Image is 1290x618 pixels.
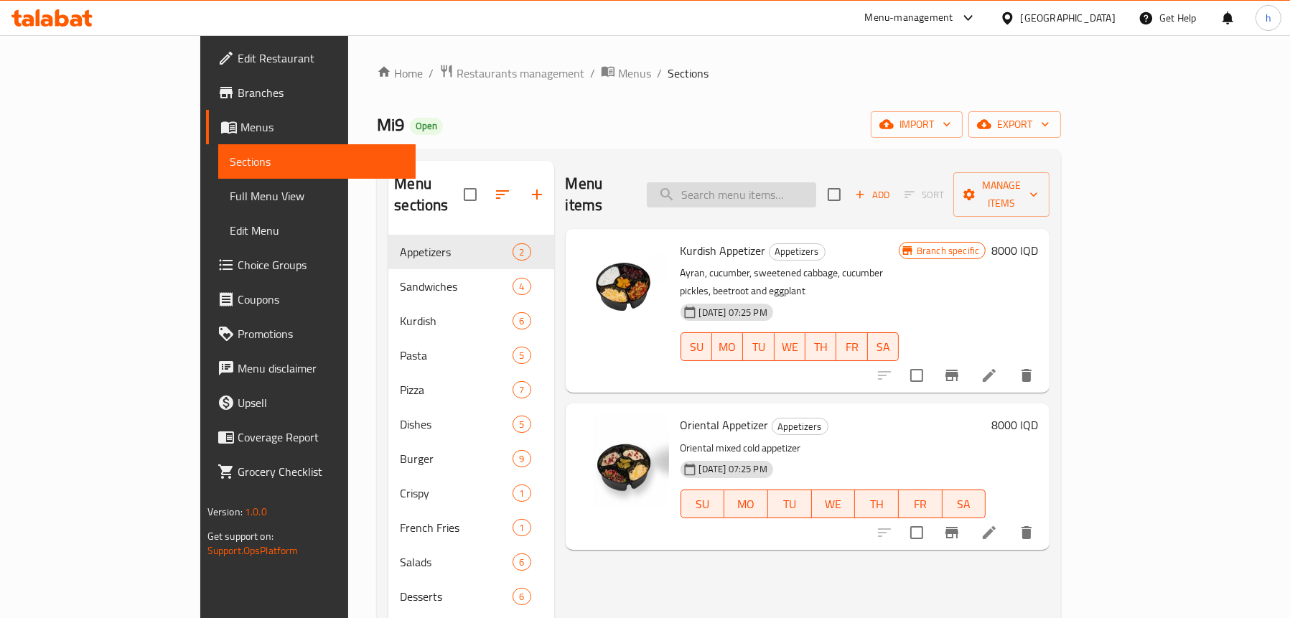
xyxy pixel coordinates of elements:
[968,111,1061,138] button: export
[855,490,899,518] button: TH
[768,490,812,518] button: TU
[693,462,773,476] span: [DATE] 07:25 PM
[388,373,553,407] div: Pizza7
[400,484,513,502] div: Crispy
[400,278,513,295] span: Sandwiches
[1009,358,1044,393] button: delete
[1009,515,1044,550] button: delete
[400,553,513,571] span: Salads
[868,332,899,361] button: SA
[400,312,513,329] div: Kurdish
[601,64,651,83] a: Menus
[577,415,669,507] img: Oriental Appetizer
[400,450,513,467] span: Burger
[245,502,267,521] span: 1.0.0
[400,588,513,605] span: Desserts
[772,418,828,435] div: Appetizers
[668,65,709,82] span: Sections
[388,235,553,269] div: Appetizers2
[400,416,513,433] div: Dishes
[439,64,584,83] a: Restaurants management
[895,184,953,206] span: Select section first
[520,177,554,212] button: Add section
[681,240,766,261] span: Kurdish Appetizer
[911,244,985,258] span: Branch specific
[206,41,416,75] a: Edit Restaurant
[882,116,951,134] span: import
[965,177,1038,212] span: Manage items
[388,510,553,545] div: French Fries1
[207,541,299,560] a: Support.OpsPlatform
[394,173,463,216] h2: Menu sections
[513,278,531,295] div: items
[400,519,513,536] span: French Fries
[513,588,531,605] div: items
[812,490,856,518] button: WE
[485,177,520,212] span: Sort sections
[943,490,986,518] button: SA
[861,494,893,515] span: TH
[206,454,416,489] a: Grocery Checklist
[687,337,706,357] span: SU
[410,120,443,132] span: Open
[770,243,825,260] span: Appetizers
[1021,10,1116,26] div: [GEOGRAPHIC_DATA]
[206,248,416,282] a: Choice Groups
[849,184,895,206] span: Add item
[388,407,553,441] div: Dishes5
[749,337,768,357] span: TU
[388,545,553,579] div: Salads6
[206,420,416,454] a: Coverage Report
[513,553,531,571] div: items
[206,351,416,385] a: Menu disclaimer
[865,9,953,27] div: Menu-management
[400,347,513,364] span: Pasta
[730,494,762,515] span: MO
[206,110,416,144] a: Menus
[513,347,531,364] div: items
[388,441,553,476] div: Burger9
[935,515,969,550] button: Branch-specific-item
[400,243,513,261] span: Appetizers
[805,332,836,361] button: TH
[718,337,737,357] span: MO
[769,243,826,261] div: Appetizers
[681,490,725,518] button: SU
[818,494,850,515] span: WE
[218,213,416,248] a: Edit Menu
[513,314,530,328] span: 6
[935,358,969,393] button: Branch-specific-item
[902,360,932,390] span: Select to update
[388,338,553,373] div: Pasta5
[513,452,530,466] span: 9
[230,222,404,239] span: Edit Menu
[902,518,932,548] span: Select to update
[230,153,404,170] span: Sections
[207,502,243,521] span: Version:
[429,65,434,82] li: /
[647,182,816,207] input: search
[590,65,595,82] li: /
[981,367,998,384] a: Edit menu item
[513,245,530,259] span: 2
[513,312,531,329] div: items
[238,50,404,67] span: Edit Restaurant
[206,75,416,110] a: Branches
[238,84,404,101] span: Branches
[693,306,773,319] span: [DATE] 07:25 PM
[775,332,805,361] button: WE
[681,264,899,300] p: Ayran, cucumber, sweetened cabbage, cucumber pickles, beetroot and eggplant
[206,282,416,317] a: Coupons
[377,64,1061,83] nav: breadcrumb
[388,476,553,510] div: Crispy1
[905,494,937,515] span: FR
[513,519,531,536] div: items
[566,173,630,216] h2: Menu items
[400,381,513,398] span: Pizza
[238,360,404,377] span: Menu disclaimer
[811,337,831,357] span: TH
[874,337,893,357] span: SA
[513,243,531,261] div: items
